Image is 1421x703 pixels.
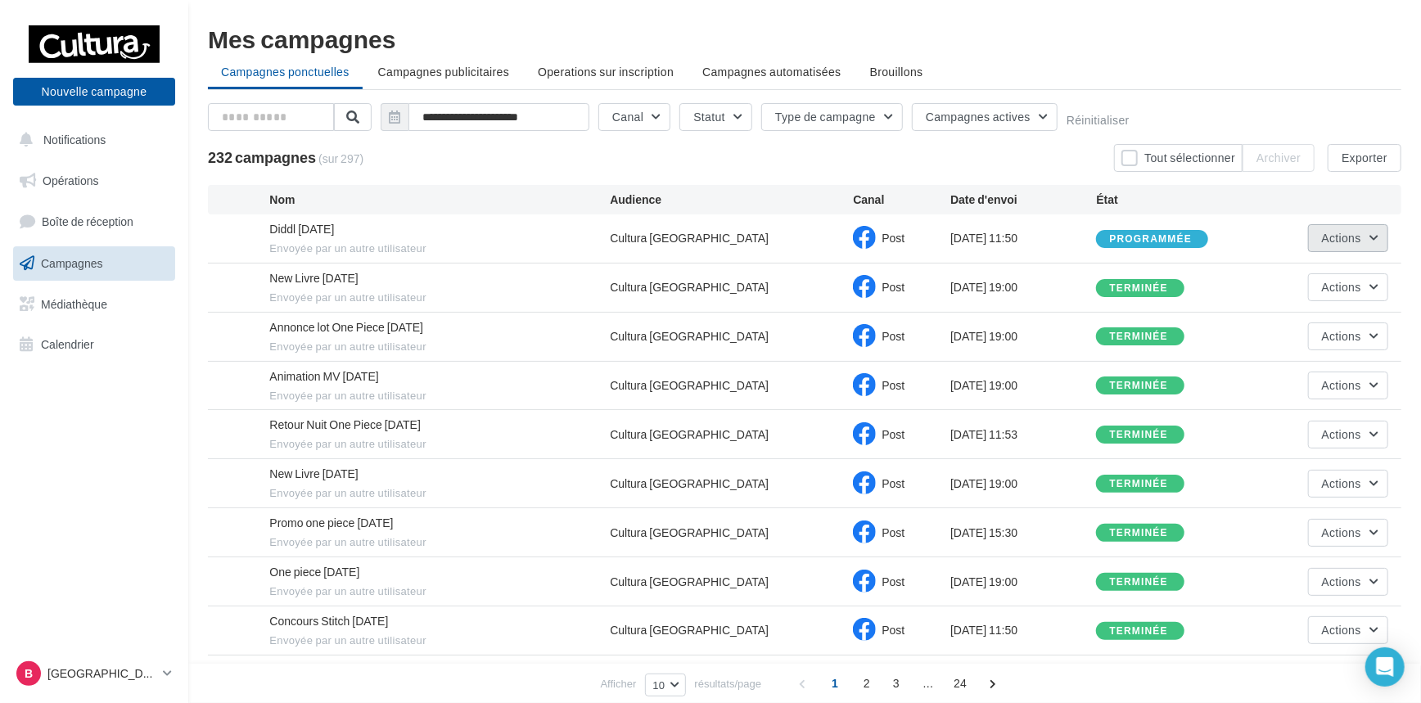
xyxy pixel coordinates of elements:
span: Notifications [43,133,106,146]
span: Annonce lot One Piece 02.10.25 [269,320,423,334]
button: Actions [1308,421,1388,448]
span: Actions [1322,280,1361,294]
span: Actions [1322,427,1361,441]
button: 10 [645,674,685,696]
div: terminée [1109,577,1168,588]
span: New Livre 03.10.25 [269,271,358,285]
span: Envoyée par un autre utilisateur [269,241,610,256]
span: Envoyée par un autre utilisateur [269,389,610,403]
button: Actions [1308,568,1388,596]
span: Actions [1322,378,1361,392]
span: Actions [1322,525,1361,539]
div: terminée [1109,626,1168,637]
span: Actions [1322,231,1361,245]
span: 2 [854,670,880,696]
div: terminée [1109,430,1168,440]
span: Envoyée par un autre utilisateur [269,340,610,354]
div: Cultura [GEOGRAPHIC_DATA] [610,377,769,394]
span: Promo one piece 26.09.25 [269,516,393,530]
div: [DATE] 19:00 [950,279,1096,295]
a: Opérations [10,164,178,198]
span: Actions [1322,623,1361,637]
div: terminée [1109,528,1168,539]
div: [DATE] 19:00 [950,377,1096,394]
span: Afficher [601,676,637,692]
span: Concours Stitch 24.09.25 [269,614,388,628]
span: Post [882,280,904,294]
span: (sur 297) [318,151,363,167]
span: Actions [1322,329,1361,343]
span: Brouillons [870,65,923,79]
span: Post [882,329,904,343]
span: Envoyée par un autre utilisateur [269,633,610,648]
div: [DATE] 15:30 [950,525,1096,541]
div: Open Intercom Messenger [1365,647,1405,687]
span: 1 [822,670,848,696]
span: Actions [1322,575,1361,588]
span: ... [915,670,941,696]
div: [DATE] 19:00 [950,574,1096,590]
span: Post [882,525,904,539]
div: Cultura [GEOGRAPHIC_DATA] [610,230,769,246]
span: Campagnes publicitaires [378,65,509,79]
div: Canal [853,192,950,208]
span: Post [882,427,904,441]
span: Post [882,575,904,588]
span: Animation MV 27.09.25 [269,369,378,383]
span: 10 [652,678,665,692]
div: Audience [610,192,853,208]
span: One piece 25.09.25 [269,565,359,579]
span: Halloween PCE 23.09.25 [269,663,439,677]
div: [DATE] 11:50 [950,622,1096,638]
span: Envoyée par un autre utilisateur [269,486,610,501]
span: Calendrier [41,337,94,351]
div: Cultura [GEOGRAPHIC_DATA] [610,525,769,541]
span: Operations sur inscription [538,65,674,79]
span: 3 [883,670,909,696]
div: Cultura [GEOGRAPHIC_DATA] [610,328,769,345]
button: Actions [1308,616,1388,644]
div: terminée [1109,283,1168,294]
span: 232 campagnes [208,148,316,166]
span: New Livre 26.09.25 [269,466,358,480]
a: Calendrier [10,327,178,362]
span: Envoyée par un autre utilisateur [269,584,610,599]
div: [DATE] 11:53 [950,426,1096,443]
button: Nouvelle campagne [13,78,175,106]
button: Campagnes actives [912,103,1058,131]
span: Opérations [43,173,98,187]
span: Boîte de réception [42,214,133,228]
span: Actions [1322,476,1361,490]
a: B [GEOGRAPHIC_DATA] [13,658,175,689]
span: Campagnes actives [926,110,1031,124]
button: Réinitialiser [1067,114,1130,127]
div: [DATE] 11:50 [950,230,1096,246]
span: Diddl 04.10.25 [269,222,334,236]
p: [GEOGRAPHIC_DATA] [47,665,156,682]
span: Envoyée par un autre utilisateur [269,535,610,550]
button: Actions [1308,224,1388,252]
div: État [1096,192,1242,208]
button: Notifications [10,123,172,157]
button: Statut [679,103,752,131]
span: résultats/page [695,676,762,692]
button: Actions [1308,273,1388,301]
div: Mes campagnes [208,26,1401,51]
span: Envoyée par un autre utilisateur [269,437,610,452]
span: Post [882,623,904,637]
div: Cultura [GEOGRAPHIC_DATA] [610,475,769,492]
span: Campagnes automatisées [702,65,841,79]
button: Actions [1308,322,1388,350]
button: Archiver [1243,144,1315,172]
span: Post [882,476,904,490]
span: 24 [947,670,973,696]
span: B [25,665,33,682]
button: Actions [1308,470,1388,498]
button: Actions [1308,519,1388,547]
span: Post [882,231,904,245]
div: terminée [1109,331,1168,342]
button: Tout sélectionner [1114,144,1243,172]
div: terminée [1109,479,1168,489]
div: Cultura [GEOGRAPHIC_DATA] [610,574,769,590]
div: Cultura [GEOGRAPHIC_DATA] [610,279,769,295]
